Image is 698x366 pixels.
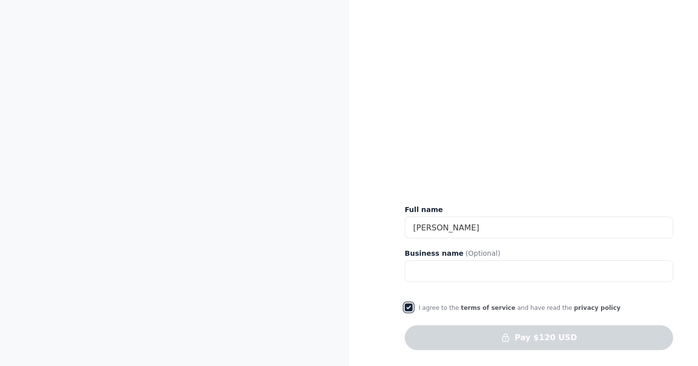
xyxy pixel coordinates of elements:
[405,325,673,350] button: Pay $120 USD
[419,304,620,311] span: I agree to the and have read the
[405,248,463,258] span: Business name
[465,248,500,258] span: (Optional)
[405,205,443,215] span: Full name
[461,304,516,311] a: terms of service
[574,304,620,311] a: privacy policy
